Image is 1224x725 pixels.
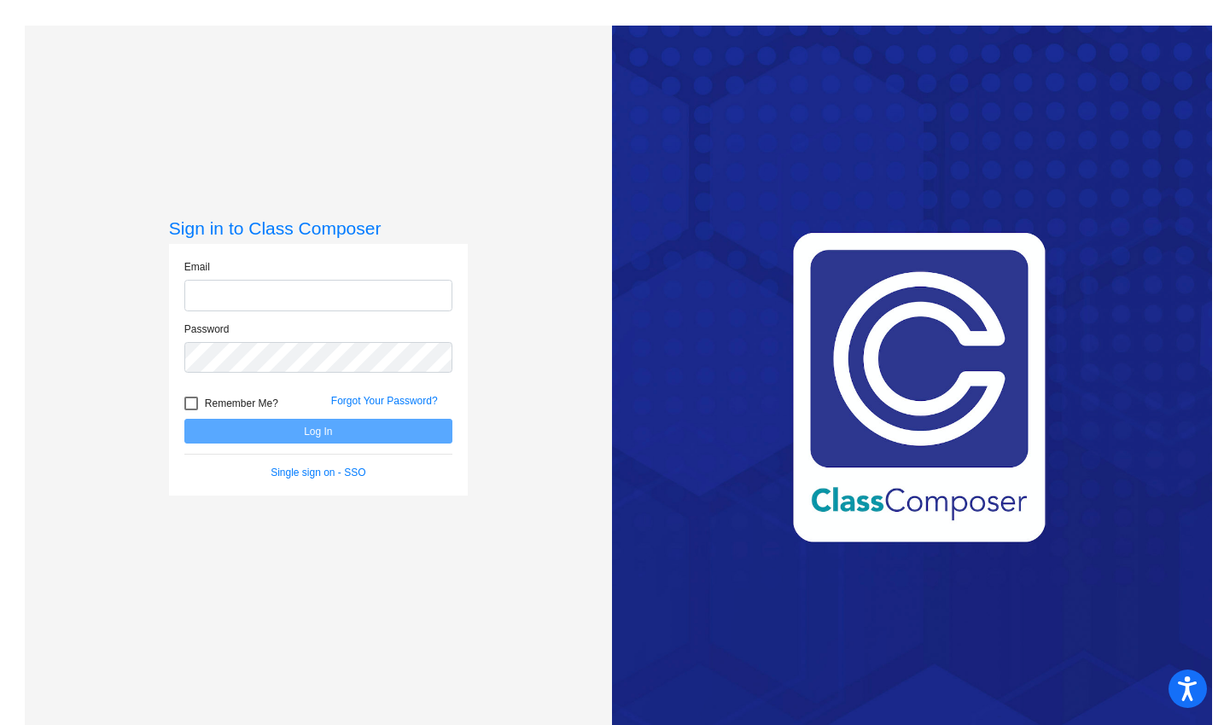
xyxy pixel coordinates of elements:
a: Forgot Your Password? [331,395,438,407]
label: Email [184,259,210,275]
a: Single sign on - SSO [271,467,365,478]
h3: Sign in to Class Composer [169,217,468,239]
button: Log In [184,419,452,444]
label: Password [184,322,230,337]
span: Remember Me? [205,393,278,414]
